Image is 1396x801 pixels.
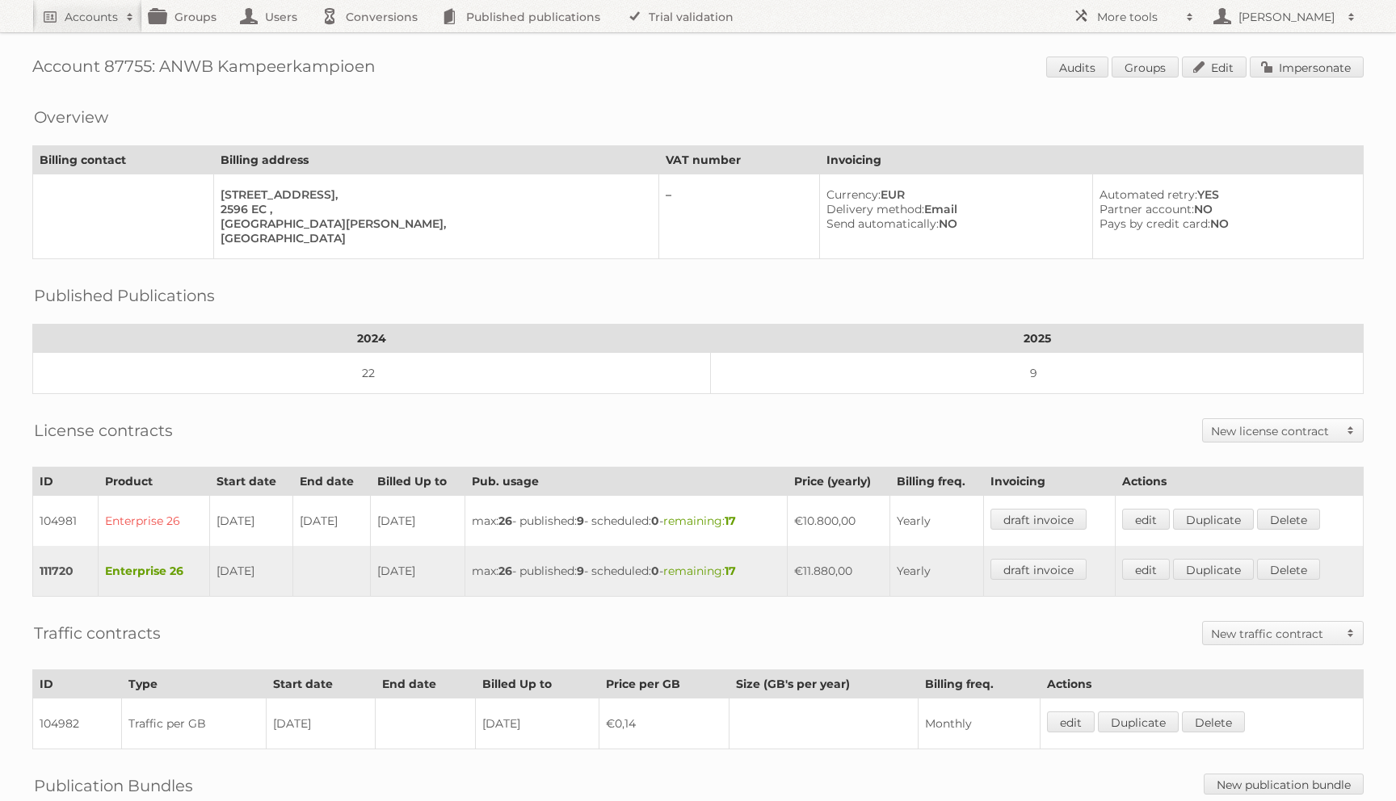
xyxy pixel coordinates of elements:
[663,514,736,528] span: remaining:
[293,468,370,496] th: End date
[826,187,1079,202] div: EUR
[33,353,711,394] td: 22
[214,146,658,174] th: Billing address
[1100,187,1197,202] span: Automated retry:
[1182,711,1245,732] a: Delete
[370,496,465,547] td: [DATE]
[65,9,118,25] h2: Accounts
[1112,57,1179,78] a: Groups
[221,231,645,245] div: [GEOGRAPHIC_DATA]
[370,546,465,597] td: [DATE]
[221,202,645,216] div: 2596 EC ,
[788,496,890,547] td: €10.800,00
[918,670,1040,698] th: Billing freq.
[210,468,293,496] th: Start date
[1100,187,1350,202] div: YES
[819,146,1363,174] th: Invoicing
[33,698,122,749] td: 104982
[465,546,788,597] td: max: - published: - scheduled: -
[1204,774,1364,795] a: New publication bundle
[34,105,108,129] h2: Overview
[98,468,209,496] th: Product
[98,496,209,547] td: Enterprise 26
[984,468,1116,496] th: Invoicing
[658,174,819,259] td: –
[33,496,99,547] td: 104981
[33,468,99,496] th: ID
[826,187,881,202] span: Currency:
[1098,711,1179,732] a: Duplicate
[890,468,984,496] th: Billing freq.
[34,774,193,798] h2: Publication Bundles
[475,670,599,698] th: Billed Up to
[1182,57,1247,78] a: Edit
[725,514,736,528] strong: 17
[1173,509,1254,530] a: Duplicate
[1257,559,1320,580] a: Delete
[890,546,984,597] td: Yearly
[1339,622,1363,644] span: Toggle
[34,621,161,645] h2: Traffic contracts
[266,698,375,749] td: [DATE]
[498,564,512,578] strong: 26
[729,670,918,698] th: Size (GB's per year)
[1100,202,1194,216] span: Partner account:
[1122,509,1170,530] a: edit
[221,187,645,202] div: [STREET_ADDRESS],
[826,216,1079,231] div: NO
[1100,216,1350,231] div: NO
[33,146,214,174] th: Billing contact
[1122,559,1170,580] a: edit
[1250,57,1364,78] a: Impersonate
[826,202,1079,216] div: Email
[221,216,645,231] div: [GEOGRAPHIC_DATA][PERSON_NAME],
[98,546,209,597] td: Enterprise 26
[210,546,293,597] td: [DATE]
[725,564,736,578] strong: 17
[33,325,711,353] th: 2024
[121,698,266,749] td: Traffic per GB
[711,325,1364,353] th: 2025
[1097,9,1178,25] h2: More tools
[1046,57,1108,78] a: Audits
[370,468,465,496] th: Billed Up to
[1339,419,1363,442] span: Toggle
[788,546,890,597] td: €11.880,00
[990,509,1087,530] a: draft invoice
[826,202,924,216] span: Delivery method:
[990,559,1087,580] a: draft invoice
[1047,711,1095,732] a: edit
[266,670,375,698] th: Start date
[375,670,475,698] th: End date
[826,216,939,231] span: Send automatically:
[1234,9,1339,25] h2: [PERSON_NAME]
[599,698,729,749] td: €0,14
[663,564,736,578] span: remaining:
[34,418,173,442] h2: License contracts
[1041,670,1364,698] th: Actions
[658,146,819,174] th: VAT number
[1211,626,1339,642] h2: New traffic contract
[121,670,266,698] th: Type
[788,468,890,496] th: Price (yearly)
[890,496,984,547] td: Yearly
[1100,202,1350,216] div: NO
[1173,559,1254,580] a: Duplicate
[34,283,215,308] h2: Published Publications
[475,698,599,749] td: [DATE]
[1257,509,1320,530] a: Delete
[1211,423,1339,439] h2: New license contract
[599,670,729,698] th: Price per GB
[293,496,370,547] td: [DATE]
[1100,216,1210,231] span: Pays by credit card:
[577,514,584,528] strong: 9
[33,670,122,698] th: ID
[465,496,788,547] td: max: - published: - scheduled: -
[918,698,1040,749] td: Monthly
[32,57,1364,81] h1: Account 87755: ANWB Kampeerkampioen
[33,546,99,597] td: 111720
[498,514,512,528] strong: 26
[651,564,659,578] strong: 0
[711,353,1364,394] td: 9
[651,514,659,528] strong: 0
